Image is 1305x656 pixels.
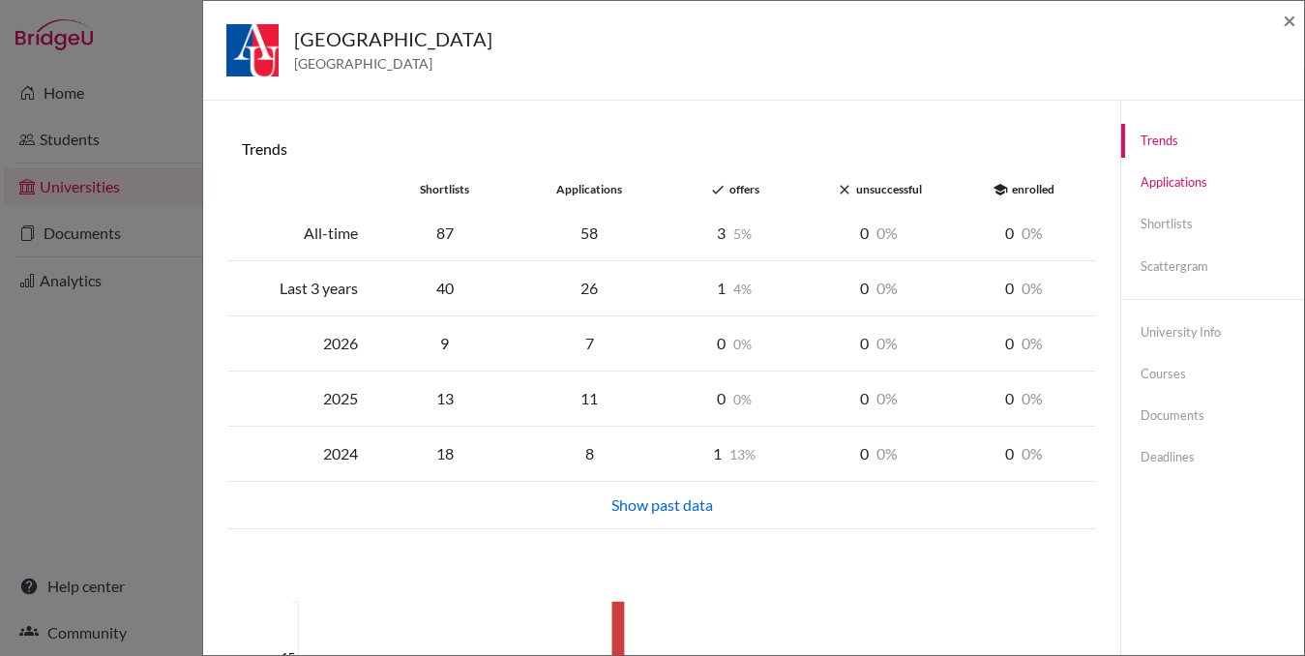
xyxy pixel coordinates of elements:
[662,387,807,410] div: 0
[1283,6,1296,34] span: ×
[856,182,922,196] span: unsuccessful
[1121,315,1304,349] a: University info
[517,442,662,465] div: 8
[807,442,952,465] div: 0
[807,277,952,300] div: 0
[952,387,1097,410] div: 0
[952,442,1097,465] div: 0
[837,182,852,197] i: close
[517,181,662,198] div: applications
[876,334,898,352] span: 0
[1022,334,1043,352] span: 0
[729,182,759,196] span: offers
[372,222,518,245] div: 87
[1121,399,1304,432] a: Documents
[952,277,1097,300] div: 0
[227,332,372,355] div: 2026
[952,332,1097,355] div: 0
[1121,207,1304,241] a: Shortlists
[710,182,726,197] i: done
[1121,357,1304,391] a: Courses
[227,387,372,410] div: 2025
[807,332,952,355] div: 0
[1121,250,1304,283] a: Scattergram
[1121,440,1304,474] a: Deadlines
[662,442,807,465] div: 1
[952,222,1097,245] div: 0
[733,281,752,297] span: 4
[226,24,279,76] img: us_ame_mioyueh_.jpeg
[227,442,372,465] div: 2024
[517,387,662,410] div: 11
[227,277,372,300] div: Last 3 years
[729,446,756,462] span: 13
[372,277,518,300] div: 40
[1012,182,1054,196] span: enrolled
[876,444,898,462] span: 0
[1283,9,1296,32] button: Close
[662,332,807,355] div: 0
[662,277,807,300] div: 1
[517,277,662,300] div: 26
[876,224,898,242] span: 0
[1022,279,1043,297] span: 0
[517,222,662,245] div: 58
[242,139,1082,158] h6: Trends
[372,387,518,410] div: 13
[876,279,898,297] span: 0
[372,181,518,198] div: shortlists
[227,222,372,245] div: All-time
[294,53,492,74] span: [GEOGRAPHIC_DATA]
[1022,389,1043,407] span: 0
[1121,124,1304,158] a: Trends
[1022,224,1043,242] span: 0
[239,493,1084,517] div: Show past data
[807,387,952,410] div: 0
[733,336,752,352] span: 0
[662,222,807,245] div: 3
[517,332,662,355] div: 7
[1022,444,1043,462] span: 0
[807,222,952,245] div: 0
[372,442,518,465] div: 18
[733,391,752,407] span: 0
[733,225,752,242] span: 5
[876,389,898,407] span: 0
[1121,165,1304,199] a: Applications
[372,332,518,355] div: 9
[294,24,492,53] h5: [GEOGRAPHIC_DATA]
[993,182,1008,197] i: school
